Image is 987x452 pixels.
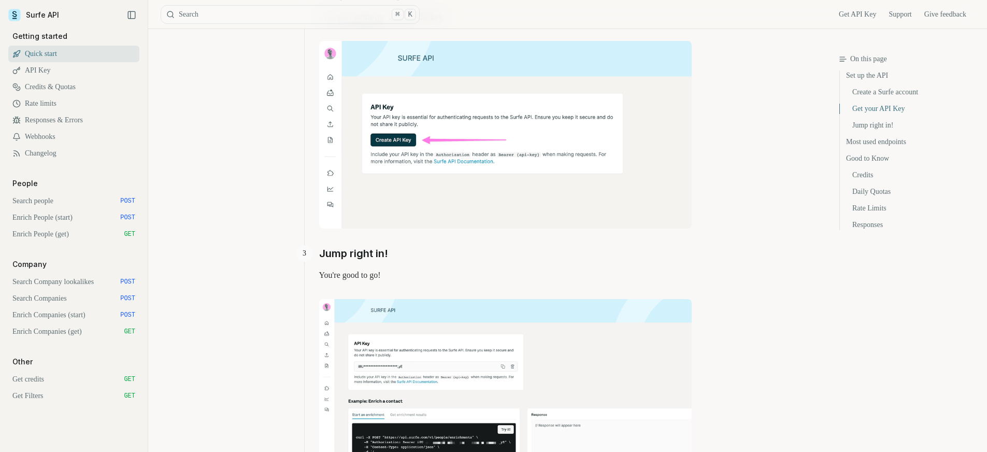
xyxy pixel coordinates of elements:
a: Enrich People (start) POST [8,209,139,226]
a: Enrich Companies (start) POST [8,307,139,323]
a: Webhooks [8,129,139,145]
span: GET [124,392,135,400]
span: GET [124,230,135,238]
a: Search Companies POST [8,290,139,307]
a: Rate limits [8,95,139,112]
span: POST [120,311,135,319]
a: Surfe API [8,7,59,23]
img: Image [319,41,692,229]
a: Responses [840,217,979,230]
a: API Key [8,62,139,79]
a: Get credits GET [8,371,139,388]
a: Set up the API [840,70,979,84]
a: Enrich People (get) GET [8,226,139,243]
a: Rate Limits [840,200,979,217]
kbd: K [405,9,416,20]
a: Get your API Key [840,101,979,117]
span: POST [120,294,135,303]
span: POST [120,278,135,286]
button: Search⌘K [161,5,420,24]
a: Quick start [8,46,139,62]
a: Responses & Errors [8,112,139,129]
a: Daily Quotas [840,183,979,200]
button: Collapse Sidebar [124,7,139,23]
span: GET [124,375,135,384]
a: Jump right in! [840,117,979,134]
p: You're good to go! [319,268,692,282]
a: Support [889,9,911,20]
a: Enrich Companies (get) GET [8,323,139,340]
a: Search Company lookalikes POST [8,274,139,290]
p: Other [8,357,37,367]
a: Changelog [8,145,139,162]
kbd: ⌘ [392,9,403,20]
a: Get Filters GET [8,388,139,404]
a: Create a Surfe account [840,84,979,101]
span: GET [124,328,135,336]
p: Getting started [8,31,71,41]
a: Most used endpoints [840,134,979,150]
a: Get API Key [839,9,876,20]
a: Jump right in! [319,245,388,262]
a: Good to Know [840,150,979,167]
p: In the , generate the key. [319,9,692,229]
span: POST [120,214,135,222]
p: People [8,178,42,189]
h3: On this page [839,54,979,64]
a: Give feedback [924,9,966,20]
p: Company [8,259,51,270]
a: Credits [840,167,979,183]
span: POST [120,197,135,205]
a: Credits & Quotas [8,79,139,95]
a: Search people POST [8,193,139,209]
